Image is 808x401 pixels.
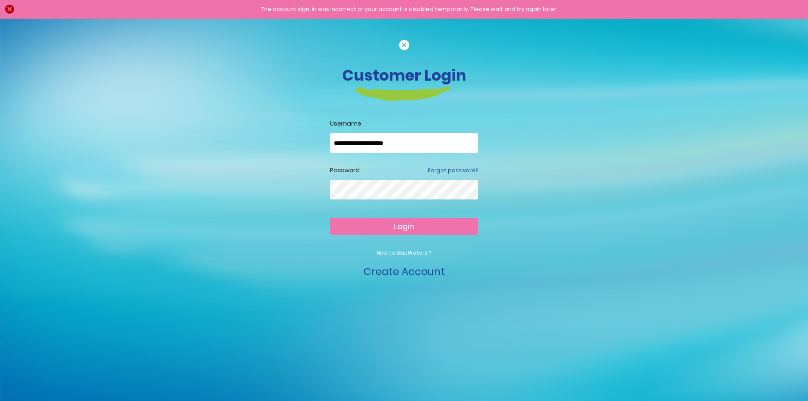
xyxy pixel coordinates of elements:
h3: Customer Login [169,66,640,84]
button: Login [330,218,478,235]
a: Forgot password? [428,167,478,174]
span: Login [394,221,414,232]
div: The account sign-in was incorrect or your account is disabled temporarily. Please wait and try ag... [19,5,800,14]
img: cancel [399,40,409,50]
label: Password [330,166,360,175]
img: login-heading-border.png [355,87,453,101]
p: New to BlueWaters ? [330,249,478,257]
label: Username [330,119,478,128]
a: Create Account [363,264,445,278]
